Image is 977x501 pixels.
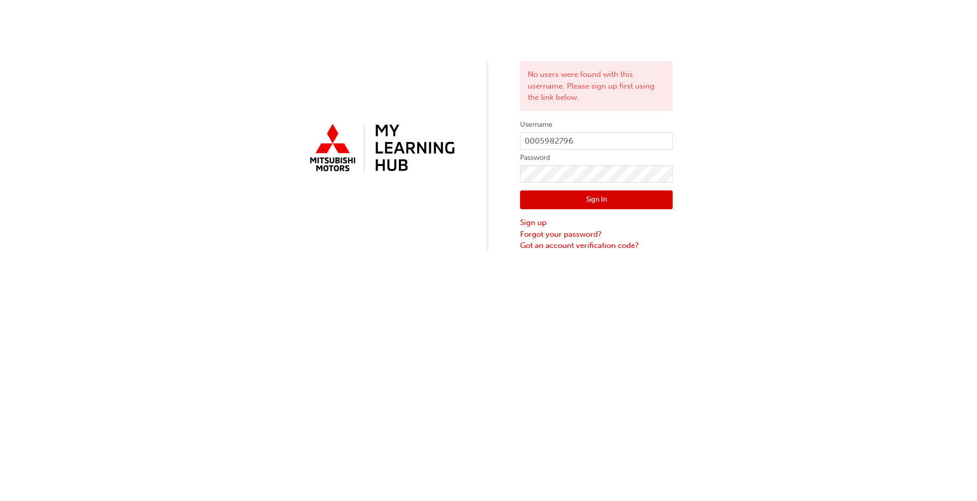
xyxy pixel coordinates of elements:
[520,61,673,111] div: No users were found with this username. Please sign up first using the link below.
[520,229,673,240] a: Forgot your password?
[520,240,673,252] a: Got an account verification code?
[304,120,457,178] img: mmal
[520,217,673,229] a: Sign up
[520,132,673,150] input: Username
[520,119,673,131] label: Username
[520,190,673,210] button: Sign In
[520,152,673,164] label: Password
